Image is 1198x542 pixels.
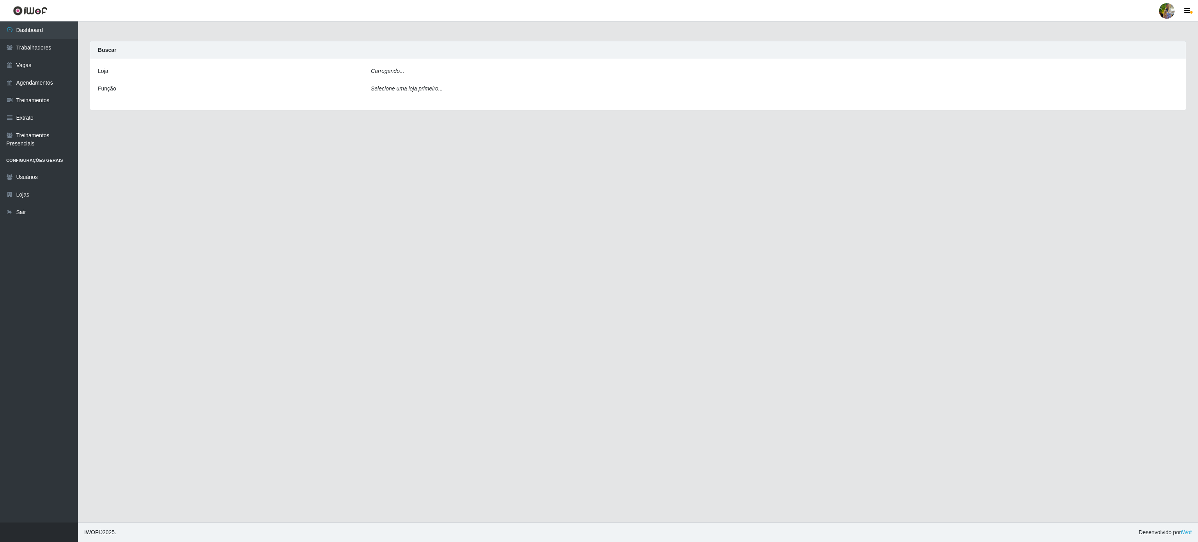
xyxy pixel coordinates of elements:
[84,528,116,537] span: © 2025 .
[1181,529,1192,535] a: iWof
[371,85,443,92] i: Selecione uma loja primeiro...
[98,67,108,75] label: Loja
[1139,528,1192,537] span: Desenvolvido por
[13,6,48,16] img: CoreUI Logo
[371,68,404,74] i: Carregando...
[98,47,116,53] strong: Buscar
[84,529,99,535] span: IWOF
[98,85,116,93] label: Função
